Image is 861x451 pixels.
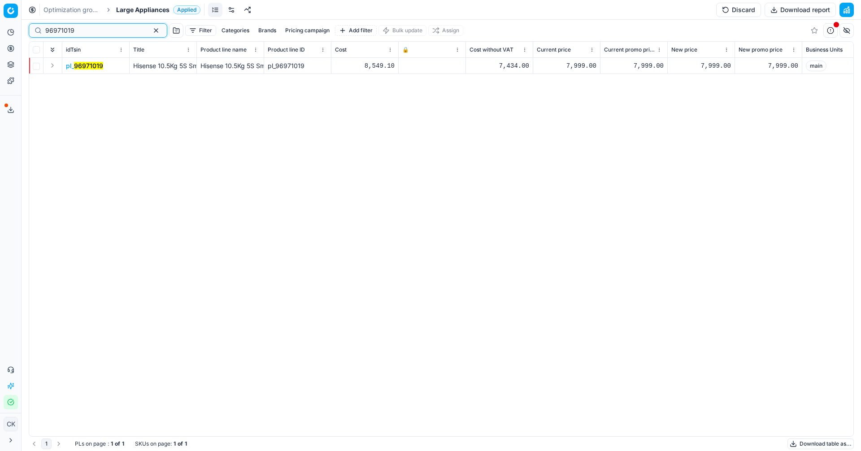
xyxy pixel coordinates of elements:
button: Go to next page [53,438,64,449]
span: Title [133,46,144,53]
span: Cost without VAT [470,46,513,53]
nav: breadcrumb [43,5,200,14]
strong: 1 [122,440,124,447]
span: SKUs on page : [135,440,172,447]
button: Download report [765,3,836,17]
span: Product line name [200,46,247,53]
button: Assign [428,25,463,36]
span: Large AppliancesApplied [116,5,200,14]
span: Applied [173,5,200,14]
a: Optimization groups [43,5,101,14]
button: Pricing campaign [282,25,333,36]
div: 7,999.00 [537,61,596,70]
span: idTsin [66,46,81,53]
button: 1 [41,438,52,449]
span: Current price [537,46,571,53]
mark: 96971019 [74,62,103,69]
span: Product line ID [268,46,305,53]
div: 7,999.00 [739,61,798,70]
button: Brands [255,25,280,36]
span: New promo price [739,46,783,53]
span: main [806,61,826,71]
strong: of [115,440,120,447]
button: pl_96971019 [66,61,103,70]
strong: 1 [185,440,187,447]
button: Go to previous page [29,438,39,449]
button: Download table as... [787,438,854,449]
div: 8,549.10 [335,61,395,70]
span: Business Units [806,46,843,53]
span: PLs on page [75,440,106,447]
button: Discard [716,3,761,17]
strong: 1 [174,440,176,447]
span: Large Appliances [116,5,170,14]
button: Expand all [47,44,58,55]
div: Hisense 10.5Kg 5S Smart Front Load Washing Machine with Inverter - Black [200,61,260,70]
button: Filter [185,25,216,36]
div: 7,999.00 [604,61,664,70]
span: Current promo price [604,46,655,53]
nav: pagination [29,438,64,449]
span: New price [671,46,697,53]
span: pl_ [66,61,103,70]
button: CK [4,417,18,431]
button: Add filter [335,25,377,36]
button: Bulk update [378,25,426,36]
input: Search by SKU or title [45,26,143,35]
strong: 1 [111,440,113,447]
div: 7,999.00 [671,61,731,70]
button: Categories [218,25,253,36]
button: Expand [47,60,58,71]
span: CK [4,417,17,431]
span: Hisense 10.5Kg 5S Smart Front Load Washing Machine with Inverter - Black [133,62,355,69]
div: pl_96971019 [268,61,327,70]
strong: of [178,440,183,447]
span: 🔒 [402,46,409,53]
div: 7,434.00 [470,61,529,70]
span: Cost [335,46,347,53]
div: : [75,440,124,447]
